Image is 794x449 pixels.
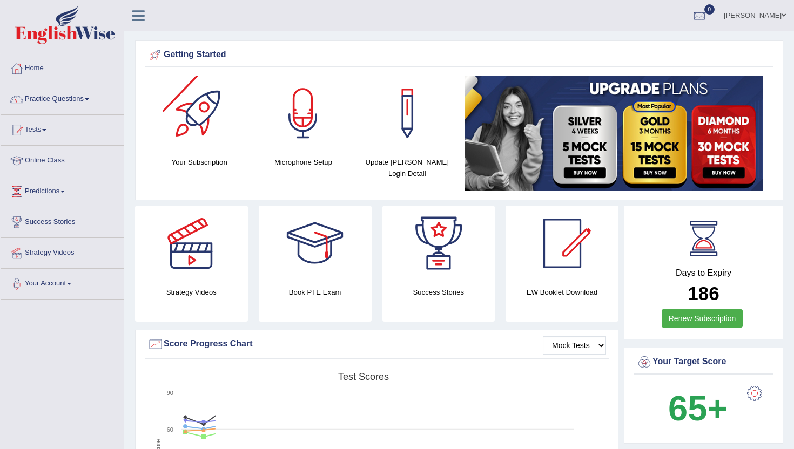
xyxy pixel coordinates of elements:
h4: Microphone Setup [257,157,349,168]
b: 186 [688,283,719,304]
a: Home [1,53,124,80]
div: Your Target Score [636,354,771,370]
span: 0 [704,4,715,15]
a: Your Account [1,269,124,296]
a: Success Stories [1,207,124,234]
h4: EW Booklet Download [506,287,618,298]
h4: Strategy Videos [135,287,248,298]
h4: Book PTE Exam [259,287,372,298]
div: Getting Started [147,47,771,63]
h4: Days to Expiry [636,268,771,278]
a: Predictions [1,176,124,203]
h4: Success Stories [382,287,495,298]
tspan: Test scores [338,371,389,382]
div: Score Progress Chart [147,336,606,352]
b: 65+ [668,389,728,428]
a: Tests [1,115,124,142]
img: small5.jpg [465,76,763,191]
a: Strategy Videos [1,238,124,265]
a: Renew Subscription [662,309,743,328]
text: 90 [167,390,173,396]
a: Online Class [1,146,124,173]
h4: Update [PERSON_NAME] Login Detail [361,157,454,179]
h4: Your Subscription [153,157,246,168]
text: 60 [167,426,173,433]
a: Practice Questions [1,84,124,111]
